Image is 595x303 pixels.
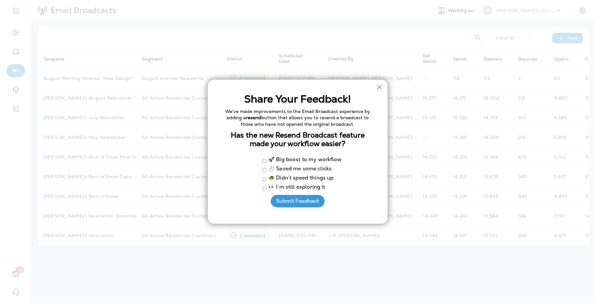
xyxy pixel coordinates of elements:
span: We've made improvements to the Email Broadcast experience by adding a [225,108,372,121]
h3: Has the new Resend Broadcast feature made your workflow easier? [221,131,374,148]
button: Submit Feedback [271,195,325,207]
h2: Share Your Feedback! [221,93,374,105]
strong: resend [246,115,261,121]
button: Close [376,82,383,92]
label: 👀 I’m still exploring it [268,184,325,191]
span: button that allows you to resend a broadcast to those who have not opened the original broadcast. [241,115,370,127]
label: ⏱️ Saved me some clicks [268,166,331,172]
label: 🚀 Big boost to my workflow [268,157,342,163]
label: 🐢 Didn’t speed things up [268,175,333,181]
